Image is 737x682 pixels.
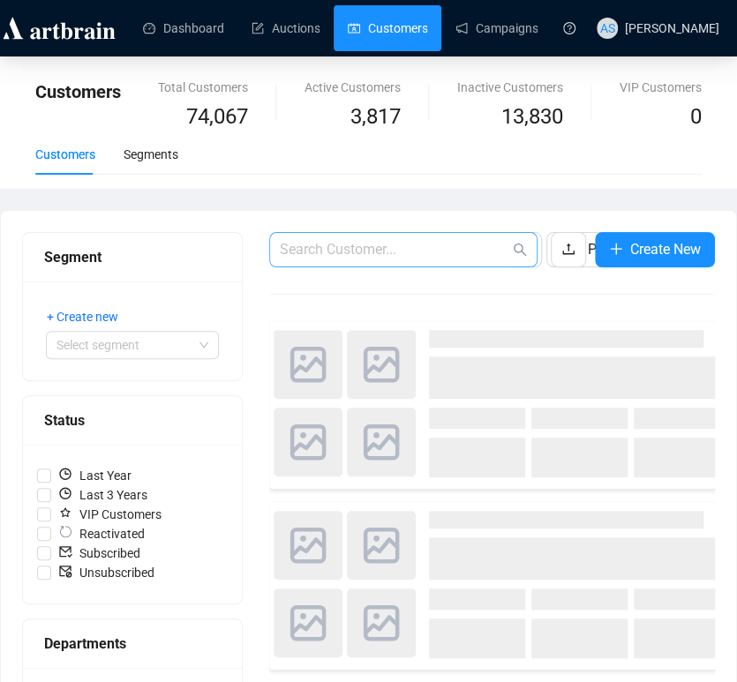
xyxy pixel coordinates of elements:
button: Create New [595,232,715,267]
img: photo.svg [347,588,416,657]
span: 13,830 [501,101,563,134]
img: photo.svg [274,330,342,399]
a: Customers [348,5,427,51]
span: Unsubscribed [51,563,162,582]
span: 74,067 [186,101,248,134]
span: Reactivated [51,524,152,543]
a: Auctions [252,5,320,51]
img: photo.svg [274,408,342,476]
a: Campaigns [455,5,538,51]
div: Inactive Customers [457,78,563,97]
div: Active Customers [305,78,401,97]
div: Segment [44,246,221,268]
span: + Create new [47,307,118,326]
span: Last Year [51,466,139,485]
img: photo.svg [347,408,416,476]
a: Dashboard [143,5,223,51]
span: Customers [35,81,121,102]
span: AS [600,19,615,38]
div: Segments [124,145,178,164]
div: Departments [44,633,221,655]
input: Search Customer... [280,239,509,260]
span: [PERSON_NAME] [625,21,719,35]
img: photo.svg [347,511,416,580]
div: VIP Customers [620,78,702,97]
span: plus [609,242,623,256]
span: Create New [630,238,701,260]
span: Last 3 Years [51,485,154,505]
img: photo.svg [274,511,342,580]
div: Status [44,409,221,431]
div: Total Customers [158,78,248,97]
img: photo.svg [274,588,342,657]
span: 3,817 [350,101,401,134]
span: question-circle [563,22,575,34]
span: 0 [690,104,702,129]
div: Customers [35,145,95,164]
span: search [513,243,527,257]
span: upload [561,242,575,256]
img: photo.svg [347,330,416,399]
span: Subscribed [51,543,147,563]
span: VIP Customers [51,505,169,524]
button: + Create new [46,303,132,331]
